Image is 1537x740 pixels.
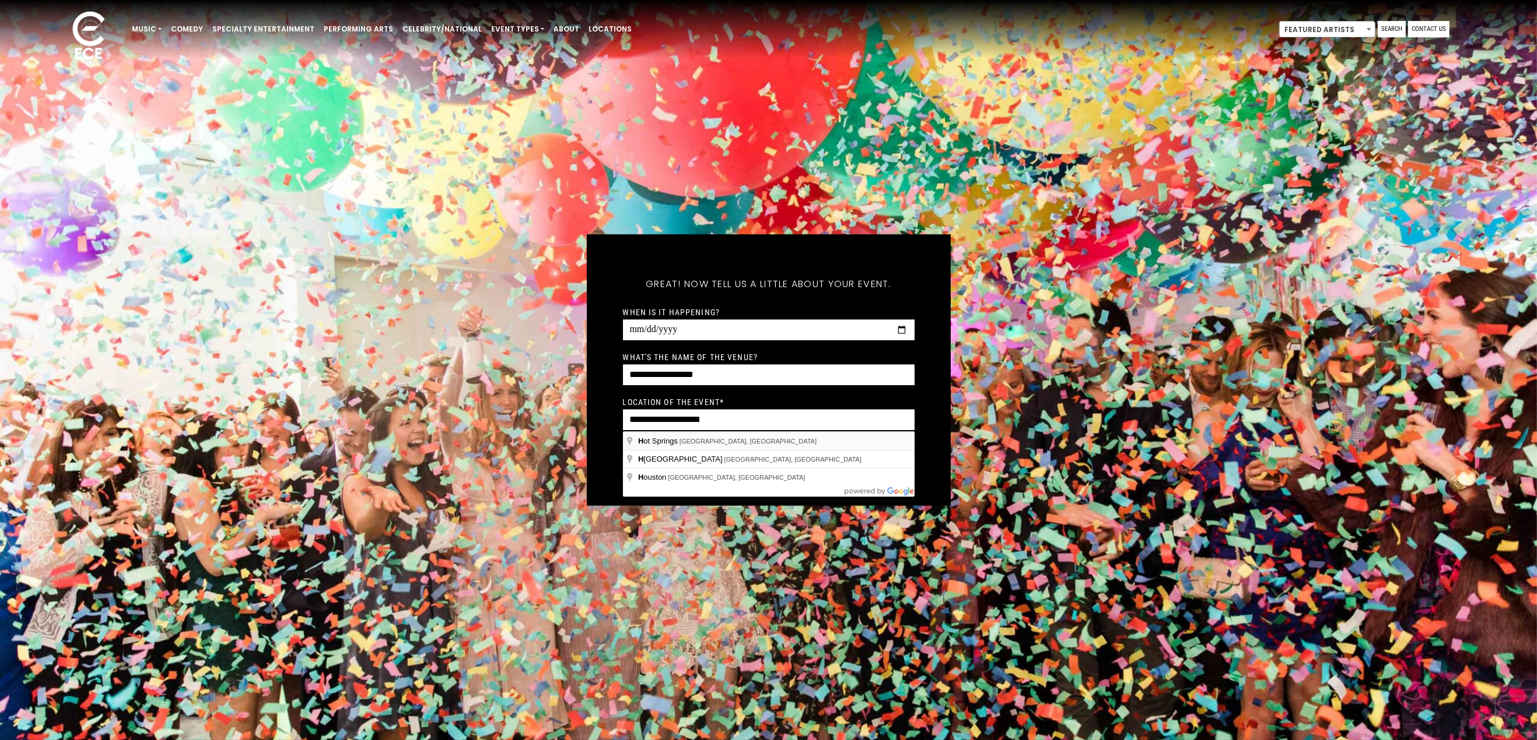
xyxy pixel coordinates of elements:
img: ece_new_logo_whitev2-1.png [59,8,118,65]
a: Performing Arts [319,19,398,39]
a: Celebrity/National [398,19,486,39]
h5: Great! Now tell us a little about your event. [623,264,915,306]
a: Event Types [486,19,549,39]
label: Location of the event [623,397,724,408]
a: Comedy [166,19,208,39]
a: Contact Us [1408,21,1450,37]
a: Search [1378,21,1406,37]
span: H [638,473,643,481]
a: Music [127,19,166,39]
span: Featured Artists [1279,21,1375,37]
label: What's the name of the venue? [623,352,758,363]
span: ot Springs [638,437,680,445]
span: [GEOGRAPHIC_DATA], [GEOGRAPHIC_DATA] [724,456,862,463]
a: About [549,19,584,39]
span: H [638,455,643,463]
span: ouston [638,473,668,481]
a: Specialty Entertainment [208,19,319,39]
span: [GEOGRAPHIC_DATA] [638,455,724,463]
span: H [638,437,643,445]
span: Featured Artists [1280,22,1375,38]
span: [GEOGRAPHIC_DATA], [GEOGRAPHIC_DATA] [680,438,817,445]
label: When is it happening? [623,308,720,318]
span: [GEOGRAPHIC_DATA], [GEOGRAPHIC_DATA] [668,474,805,481]
a: Locations [584,19,636,39]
